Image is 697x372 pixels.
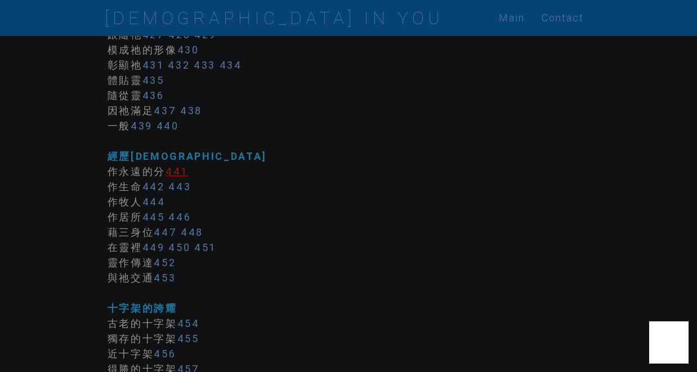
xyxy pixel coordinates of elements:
[177,317,200,330] a: 454
[177,43,199,56] a: 430
[154,226,177,239] a: 447
[220,59,242,71] a: 434
[154,256,176,269] a: 452
[157,119,179,132] a: 440
[649,321,689,364] iframe: Chat
[142,180,165,193] a: 442
[142,28,165,41] a: 427
[194,59,216,71] a: 433
[168,28,190,41] a: 428
[154,271,176,284] a: 453
[154,104,176,117] a: 437
[194,241,216,254] a: 451
[142,195,166,208] a: 444
[168,59,190,71] a: 432
[168,180,191,193] a: 443
[142,59,164,71] a: 431
[177,332,199,345] a: 455
[142,74,164,87] a: 435
[142,210,165,223] a: 445
[181,226,203,239] a: 448
[142,89,164,102] a: 436
[131,119,153,132] a: 439
[180,104,202,117] a: 438
[142,241,165,254] a: 449
[108,150,267,163] a: 經歷[DEMOGRAPHIC_DATA]
[166,165,188,178] a: 441
[168,241,190,254] a: 450
[168,210,191,223] a: 446
[194,28,216,41] a: 429
[154,347,176,360] a: 456
[108,302,177,315] a: 十字架的誇耀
